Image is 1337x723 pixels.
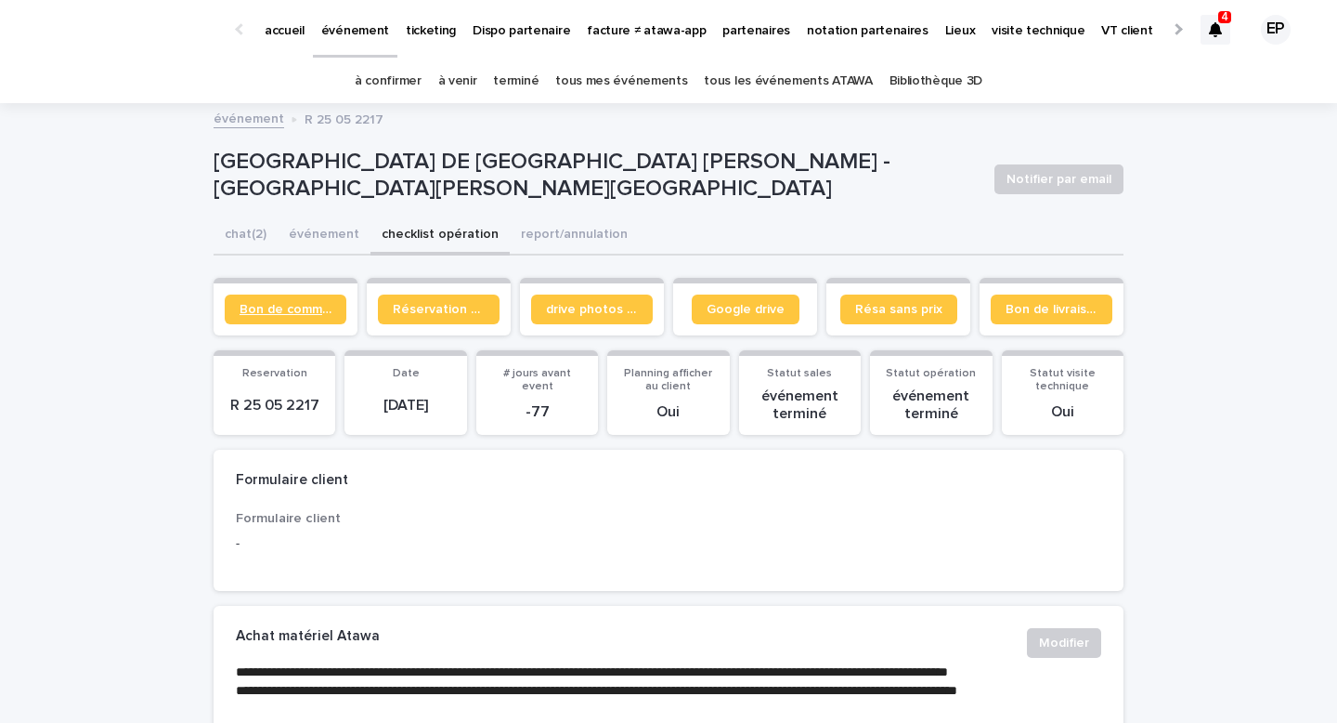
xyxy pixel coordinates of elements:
a: Bon de livraison [991,295,1112,324]
span: Réservation client [393,303,485,316]
span: Planning afficher au client [624,368,712,392]
p: événement terminé [750,388,850,423]
span: Bon de livraison [1006,303,1097,316]
p: R 25 05 2217 [225,397,324,414]
h2: Formulaire client [236,472,348,489]
a: tous les événements ATAWA [704,59,872,103]
span: Modifier [1039,634,1089,652]
p: événement terminé [881,388,980,423]
span: Statut visite technique [1030,368,1096,392]
p: R 25 05 2217 [305,108,383,128]
div: EP [1261,15,1291,45]
a: drive photos coordinateur [531,295,653,324]
a: Bibliothèque 3D [889,59,982,103]
p: [DATE] [356,397,455,414]
a: Réservation client [378,295,500,324]
p: -77 [487,403,587,421]
a: tous mes événements [555,59,687,103]
button: checklist opération [370,217,510,256]
a: Google drive [692,295,799,324]
a: Bon de commande [225,295,346,324]
p: Oui [618,403,718,421]
span: Reservation [242,368,307,379]
span: Notifier par email [1006,170,1111,189]
button: report/annulation [510,217,639,256]
span: drive photos coordinateur [546,303,638,316]
p: 4 [1222,10,1228,23]
a: événement [214,107,284,128]
span: Date [393,368,420,379]
p: - [236,534,510,554]
span: Résa sans prix [855,303,942,316]
span: Statut sales [767,368,832,379]
button: chat (2) [214,217,278,256]
span: # jours avant event [503,368,571,392]
button: Notifier par email [994,164,1123,194]
span: Google drive [707,303,785,316]
span: Bon de commande [240,303,331,316]
span: Statut opération [886,368,976,379]
a: Résa sans prix [840,295,957,324]
h2: Achat matériel Atawa [236,628,380,645]
img: Ls34BcGeRexTGTNfXpUC [37,11,217,48]
p: Oui [1013,403,1112,421]
a: terminé [493,59,539,103]
span: Formulaire client [236,512,341,525]
a: à confirmer [355,59,422,103]
button: Modifier [1027,628,1101,658]
button: événement [278,217,370,256]
p: [GEOGRAPHIC_DATA] DE [GEOGRAPHIC_DATA] [PERSON_NAME] - [GEOGRAPHIC_DATA][PERSON_NAME][GEOGRAPHIC_... [214,149,980,203]
div: 4 [1201,15,1230,45]
a: à venir [438,59,477,103]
